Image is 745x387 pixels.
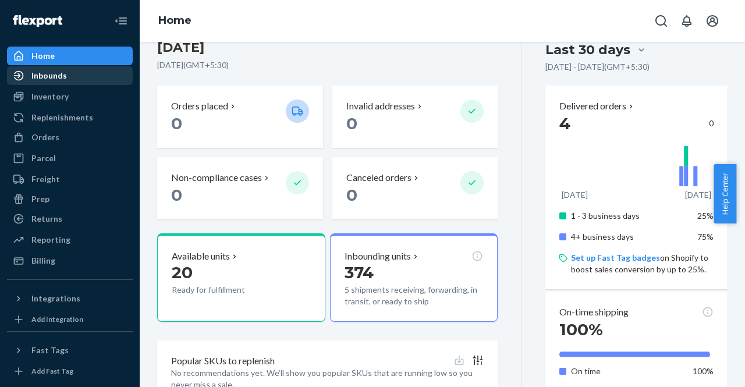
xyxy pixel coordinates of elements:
p: on Shopify to boost sales conversion by up to 25%. [571,252,714,275]
button: Orders placed 0 [157,86,323,148]
p: On-time shipping [559,306,629,319]
span: 100% [693,366,714,376]
div: Billing [31,255,55,267]
p: [DATE] [685,189,711,201]
a: Home [158,14,191,27]
button: Help Center [714,164,736,223]
div: Parcel [31,152,56,164]
button: Close Navigation [109,9,133,33]
button: Open account menu [701,9,724,33]
button: Open Search Box [650,9,673,33]
div: Add Fast Tag [31,366,73,376]
button: Open notifications [675,9,698,33]
button: Available units20Ready for fulfillment [157,233,325,322]
div: Prep [31,193,49,205]
div: Fast Tags [31,345,69,356]
a: Orders [7,128,133,147]
div: Inventory [31,91,69,102]
a: Home [7,47,133,65]
span: 0 [346,185,357,205]
a: Inbounds [7,66,133,85]
p: Invalid addresses [346,100,415,113]
p: Canceled orders [346,171,411,184]
a: Parcel [7,149,133,168]
button: Inbounding units3745 shipments receiving, forwarding, in transit, or ready to ship [330,233,498,322]
a: Returns [7,210,133,228]
span: 374 [345,262,374,282]
p: [DATE] ( GMT+5:30 ) [157,59,498,71]
span: 0 [346,113,357,133]
p: [DATE] - [DATE] ( GMT+5:30 ) [545,61,650,73]
button: Delivered orders [559,100,636,113]
div: Reporting [31,234,70,246]
a: Freight [7,170,133,189]
div: Integrations [31,293,80,304]
p: 1 - 3 business days [571,210,683,222]
button: Integrations [7,289,133,308]
span: 25% [697,211,714,221]
div: Returns [31,213,62,225]
div: Last 30 days [545,41,630,59]
span: 0 [171,113,182,133]
a: Add Integration [7,313,133,326]
a: Billing [7,251,133,270]
a: Set up Fast Tag badges [571,253,660,262]
div: Add Integration [31,314,83,324]
a: Inventory [7,87,133,106]
p: Available units [172,250,230,263]
span: 0 [171,185,182,205]
a: Replenishments [7,108,133,127]
p: On time [571,365,683,377]
div: Inbounds [31,70,67,81]
div: Replenishments [31,112,93,123]
p: Popular SKUs to replenish [171,354,275,368]
p: 4+ business days [571,231,683,243]
span: 20 [172,262,193,282]
div: Home [31,50,55,62]
p: 5 shipments receiving, forwarding, in transit, or ready to ship [345,284,484,307]
a: Prep [7,190,133,208]
p: Inbounding units [345,250,411,263]
button: Canceled orders 0 [332,157,498,219]
p: Orders placed [171,100,228,113]
h3: [DATE] [157,38,498,57]
button: Invalid addresses 0 [332,86,498,148]
a: Reporting [7,230,133,249]
div: Orders [31,132,59,143]
ol: breadcrumbs [149,4,201,38]
div: 0 [559,113,714,134]
a: Add Fast Tag [7,364,133,378]
img: Flexport logo [13,15,62,27]
span: 75% [697,232,714,242]
p: Non-compliance cases [171,171,262,184]
button: Fast Tags [7,341,133,360]
p: Ready for fulfillment [172,284,278,296]
span: 100% [559,319,603,339]
button: Non-compliance cases 0 [157,157,323,219]
div: Freight [31,173,60,185]
span: 4 [559,113,570,133]
p: [DATE] [562,189,588,201]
